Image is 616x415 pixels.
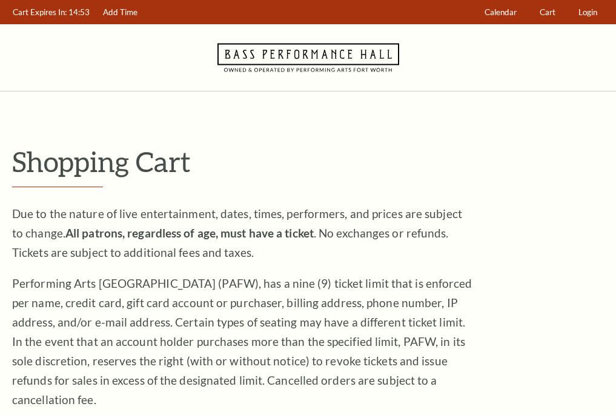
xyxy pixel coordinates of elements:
[479,1,523,24] a: Calendar
[540,7,555,17] span: Cart
[578,7,597,17] span: Login
[98,1,144,24] a: Add Time
[485,7,517,17] span: Calendar
[13,7,67,17] span: Cart Expires In:
[12,274,472,410] p: Performing Arts [GEOGRAPHIC_DATA] (PAFW), has a nine (9) ticket limit that is enforced per name, ...
[65,226,314,240] strong: All patrons, regardless of age, must have a ticket
[573,1,603,24] a: Login
[68,7,90,17] span: 14:53
[12,146,604,177] p: Shopping Cart
[12,207,462,259] span: Due to the nature of live entertainment, dates, times, performers, and prices are subject to chan...
[534,1,561,24] a: Cart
